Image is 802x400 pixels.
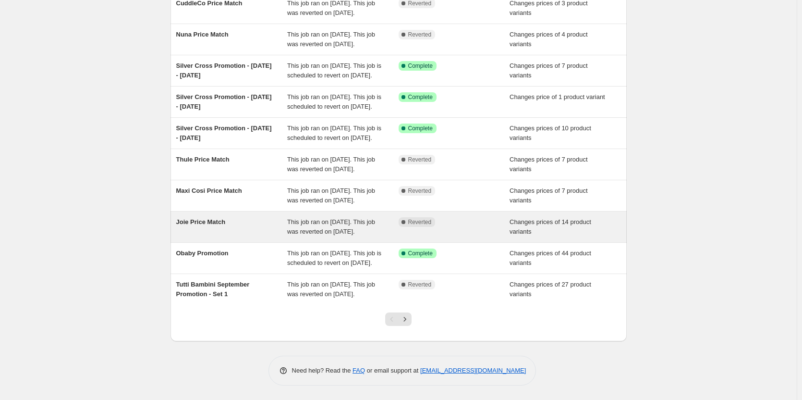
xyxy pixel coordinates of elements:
[398,312,412,326] button: Next
[176,62,272,79] span: Silver Cross Promotion - [DATE] - [DATE]
[287,156,375,173] span: This job ran on [DATE]. This job was reverted on [DATE].
[287,281,375,298] span: This job ran on [DATE]. This job was reverted on [DATE].
[408,93,433,101] span: Complete
[385,312,412,326] nav: Pagination
[408,250,433,257] span: Complete
[176,125,272,141] span: Silver Cross Promotion - [DATE] - [DATE]
[408,125,433,132] span: Complete
[510,31,588,48] span: Changes prices of 4 product variants
[510,93,605,100] span: Changes price of 1 product variant
[287,125,381,141] span: This job ran on [DATE]. This job is scheduled to revert on [DATE].
[176,250,229,257] span: Obaby Promotion
[287,93,381,110] span: This job ran on [DATE]. This job is scheduled to revert on [DATE].
[420,367,526,374] a: [EMAIL_ADDRESS][DOMAIN_NAME]
[408,218,432,226] span: Reverted
[287,62,381,79] span: This job ran on [DATE]. This job is scheduled to revert on [DATE].
[176,31,229,38] span: Nuna Price Match
[510,156,588,173] span: Changes prices of 7 product variants
[176,93,272,110] span: Silver Cross Promotion - [DATE] - [DATE]
[287,187,375,204] span: This job ran on [DATE]. This job was reverted on [DATE].
[287,250,381,266] span: This job ran on [DATE]. This job is scheduled to revert on [DATE].
[408,31,432,38] span: Reverted
[408,62,433,70] span: Complete
[365,367,420,374] span: or email support at
[408,187,432,195] span: Reverted
[510,281,591,298] span: Changes prices of 27 product variants
[287,218,375,235] span: This job ran on [DATE]. This job was reverted on [DATE].
[176,218,226,225] span: Joie Price Match
[176,281,250,298] span: Tutti Bambini September Promotion - Set 1
[352,367,365,374] a: FAQ
[408,156,432,163] span: Reverted
[510,218,591,235] span: Changes prices of 14 product variants
[408,281,432,288] span: Reverted
[176,187,242,194] span: Maxi Cosi Price Match
[176,156,230,163] span: Thule Price Match
[510,187,588,204] span: Changes prices of 7 product variants
[510,125,591,141] span: Changes prices of 10 product variants
[287,31,375,48] span: This job ran on [DATE]. This job was reverted on [DATE].
[510,250,591,266] span: Changes prices of 44 product variants
[510,62,588,79] span: Changes prices of 7 product variants
[292,367,353,374] span: Need help? Read the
